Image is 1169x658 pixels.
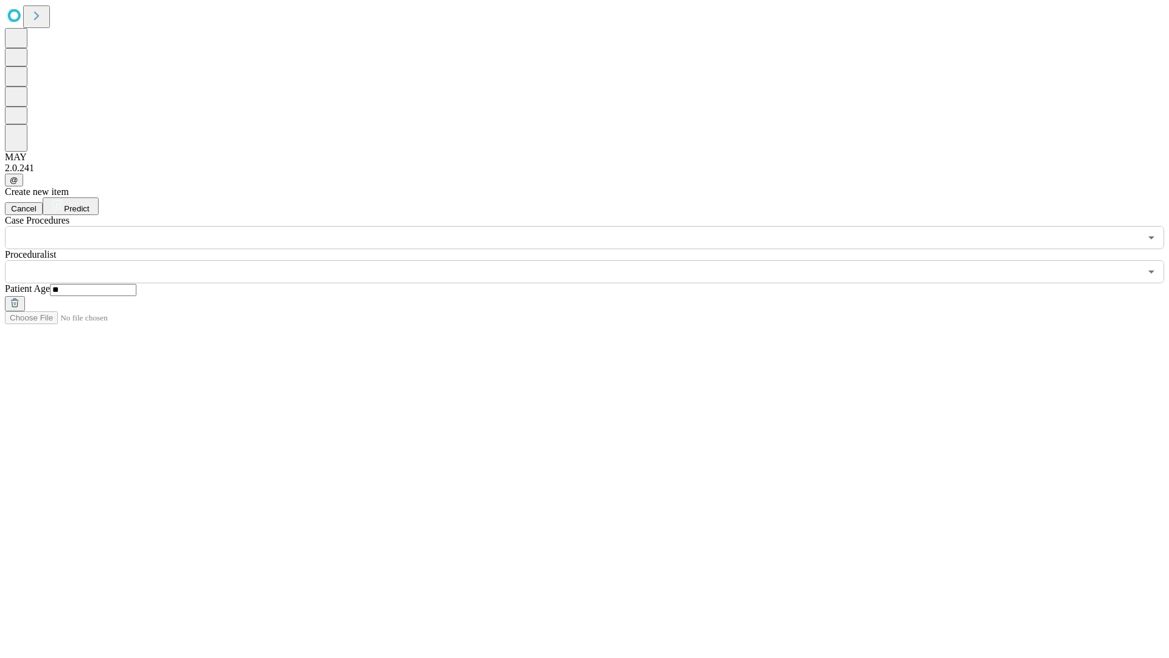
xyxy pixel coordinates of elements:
span: Proceduralist [5,249,56,260]
button: Predict [43,197,99,215]
span: @ [10,175,18,185]
div: MAY [5,152,1164,163]
div: 2.0.241 [5,163,1164,174]
button: Open [1143,229,1160,246]
span: Create new item [5,186,69,197]
button: Cancel [5,202,43,215]
button: Open [1143,263,1160,280]
span: Scheduled Procedure [5,215,69,225]
span: Cancel [11,204,37,213]
button: @ [5,174,23,186]
span: Patient Age [5,283,50,294]
span: Predict [64,204,89,213]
